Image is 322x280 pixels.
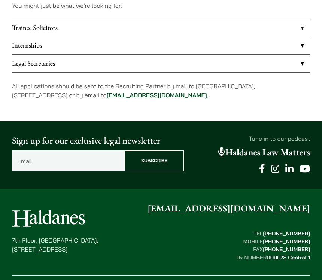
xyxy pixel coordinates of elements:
a: [EMAIL_ADDRESS][DOMAIN_NAME] [107,91,207,99]
mark: [PHONE_NUMBER] [263,238,310,245]
a: Internships [12,37,310,54]
mark: [PHONE_NUMBER] [263,246,310,253]
p: All applications should be sent to the Recruiting Partner by mail to [GEOGRAPHIC_DATA], [STREET_A... [12,82,310,100]
input: Subscribe [125,150,184,171]
strong: TEL MOBILE FAX Dx NUMBER [236,230,310,261]
img: Logo of Haldanes [12,210,85,227]
a: [EMAIL_ADDRESS][DOMAIN_NAME] [148,203,310,214]
a: Trainee Solicitors [12,19,310,37]
p: Tune in to our podcast [195,134,310,143]
a: Legal Secretaries [12,55,310,72]
input: Email [12,150,125,171]
a: Haldanes Law Matters [218,146,310,158]
p: Sign up for our exclusive legal newsletter [12,134,184,148]
mark: 009078 Central 1 [267,254,310,261]
mark: [PHONE_NUMBER] [263,230,310,237]
p: You might just be what we’re looking for. [12,1,310,10]
p: 7th Floor, [GEOGRAPHIC_DATA], [STREET_ADDRESS] [12,236,98,254]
